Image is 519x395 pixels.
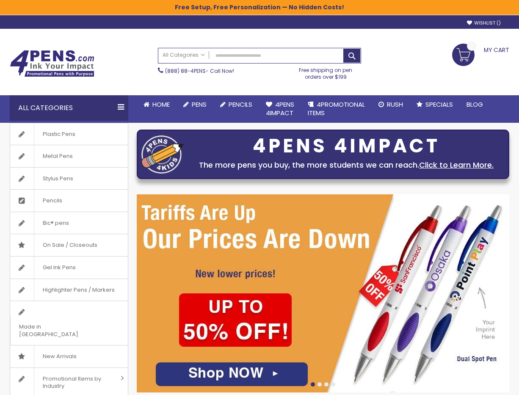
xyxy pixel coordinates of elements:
span: Rush [387,100,403,109]
span: Pens [192,100,207,109]
a: New Arrivals [10,345,128,367]
img: 4Pens Custom Pens and Promotional Products [10,50,94,77]
span: Made in [GEOGRAPHIC_DATA] [10,316,107,345]
div: 4PENS 4IMPACT [188,137,505,155]
span: Highlighter Pens / Markers [34,279,123,301]
span: Stylus Pens [34,168,82,190]
div: Free shipping on pen orders over $199 [290,64,362,80]
span: Blog [467,100,483,109]
a: Home [137,95,177,114]
span: Plastic Pens [34,123,84,145]
a: Blog [460,95,490,114]
iframe: Google Customer Reviews [449,372,519,395]
a: Bic® pens [10,212,128,234]
span: On Sale / Closeouts [34,234,106,256]
span: New Arrivals [34,345,85,367]
span: Pencils [229,100,252,109]
span: - Call Now! [165,67,234,75]
span: 4PROMOTIONAL ITEMS [308,100,365,117]
div: The more pens you buy, the more students we can reach. [188,159,505,171]
a: Metal Pens [10,145,128,167]
a: Plastic Pens [10,123,128,145]
a: Highlighter Pens / Markers [10,279,128,301]
a: 4PROMOTIONALITEMS [301,95,372,123]
a: 4Pens4impact [259,95,301,123]
div: All Categories [10,95,128,121]
a: (888) 88-4PENS [165,67,206,75]
a: On Sale / Closeouts [10,234,128,256]
a: Stylus Pens [10,168,128,190]
a: Specials [410,95,460,114]
a: Click to Learn More. [419,160,494,170]
span: Metal Pens [34,145,81,167]
a: Pencils [10,190,128,212]
a: Gel Ink Pens [10,257,128,279]
a: Pens [177,95,213,114]
a: All Categories [158,48,209,62]
a: Rush [372,95,410,114]
a: Pencils [213,95,259,114]
span: Gel Ink Pens [34,257,84,279]
a: Wishlist [467,20,501,26]
a: Made in [GEOGRAPHIC_DATA] [10,301,128,345]
span: Bic® pens [34,212,77,234]
span: Specials [425,100,453,109]
img: four_pen_logo.png [141,135,184,174]
span: All Categories [163,52,205,58]
img: /cheap-promotional-products.html [137,194,509,392]
span: 4Pens 4impact [266,100,294,117]
span: Pencils [34,190,71,212]
span: Home [152,100,170,109]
